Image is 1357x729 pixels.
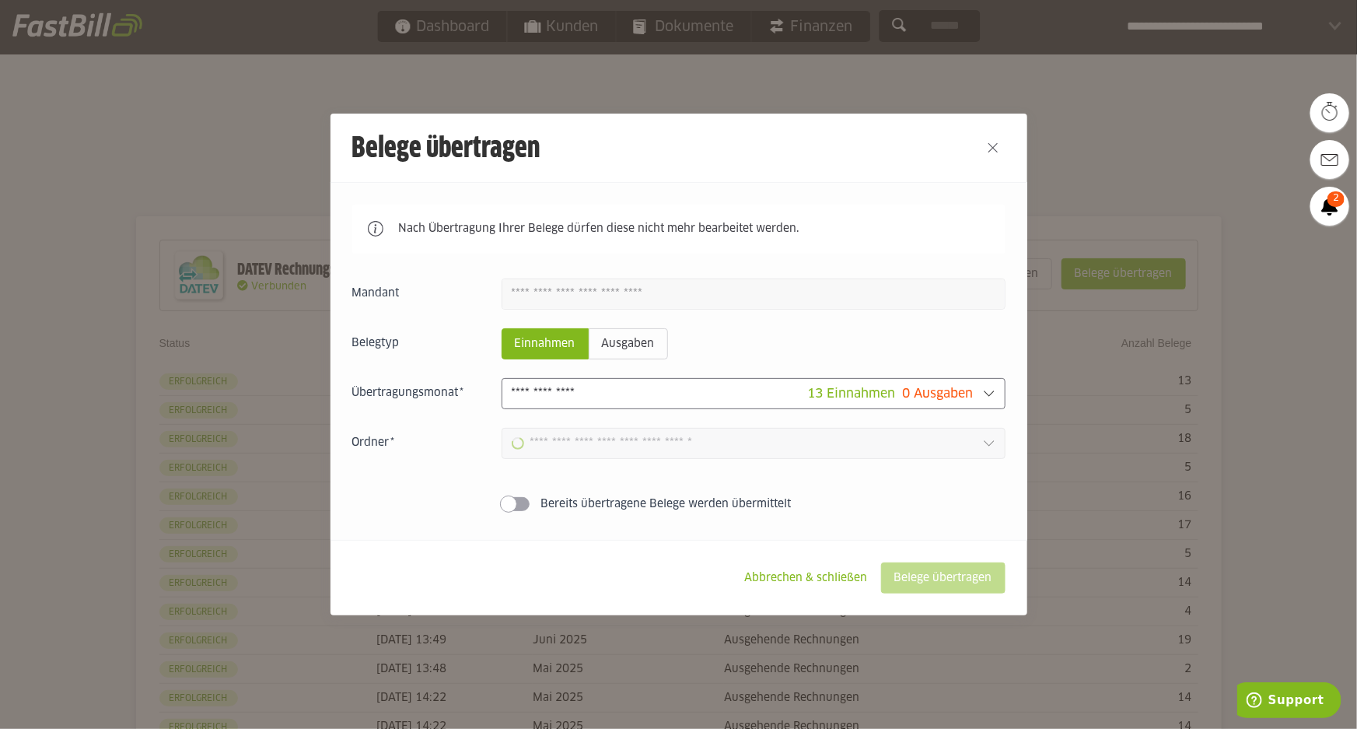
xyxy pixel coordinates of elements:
sl-radio-button: Einnahmen [502,328,589,359]
sl-switch: Bereits übertragene Belege werden übermittelt [352,496,1006,512]
sl-button: Abbrechen & schließen [732,563,881,594]
span: 0 Ausgaben [903,387,974,400]
span: 13 Einnahmen [808,387,896,400]
a: 2 [1310,187,1349,226]
sl-radio-button: Ausgaben [589,328,668,359]
iframe: Öffnet ein Widget, in dem Sie weitere Informationen finden [1237,682,1341,721]
sl-button: Belege übertragen [881,563,1006,594]
span: 2 [1327,191,1345,207]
